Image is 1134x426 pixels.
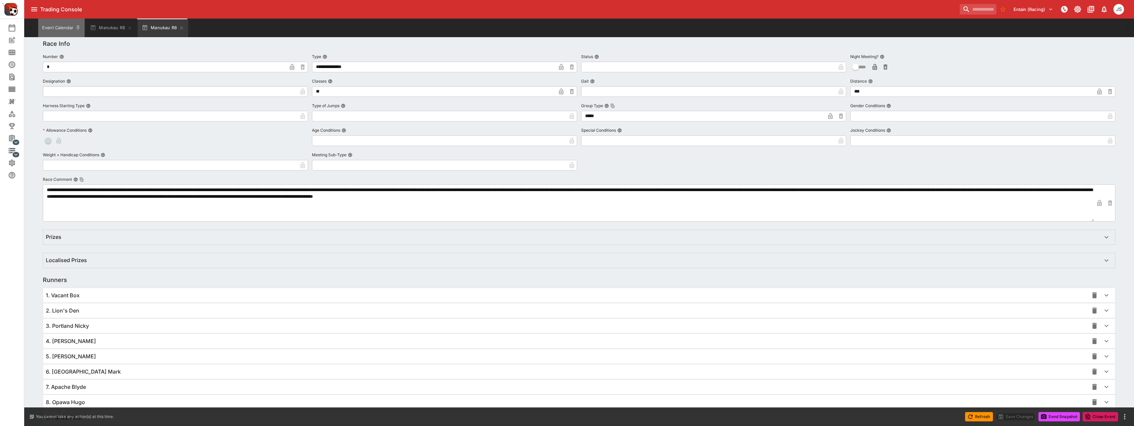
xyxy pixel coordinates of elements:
[886,104,891,108] button: Gender Conditions
[46,399,85,406] span: 8. Opawa Hugo
[312,54,321,59] p: Type
[46,307,79,314] span: 2. Lion's Den
[8,171,27,179] div: Help & Support
[88,128,93,133] button: Allowance Conditions
[1058,3,1070,15] button: NOT Connected to PK
[312,103,340,108] p: Type of Jumps
[28,3,40,15] button: open drawer
[328,79,333,84] button: Classes
[850,54,878,59] p: Night Meeting?
[1083,412,1118,421] button: Close Event
[8,85,27,93] div: Template Search
[1085,3,1097,15] button: Documentation
[59,54,64,59] button: Number
[46,384,86,390] span: 7. Apache Blyde
[610,104,615,108] button: Copy To Clipboard
[8,159,27,167] div: System Settings
[8,73,27,81] div: Search
[46,257,87,264] h6: Localised Prizes
[8,48,27,56] div: Meetings
[1111,2,1126,17] button: John Seaton
[594,54,599,59] button: Status
[43,54,58,59] p: Number
[1121,413,1129,421] button: more
[43,177,72,182] p: Race Comment
[581,54,593,59] p: Status
[43,78,65,84] p: Designation
[965,412,993,421] button: Refresh
[8,122,27,130] div: Tournaments
[1010,4,1057,15] button: Select Tenant
[604,104,609,108] button: Group TypeCopy To Clipboard
[850,78,867,84] p: Distance
[1038,412,1080,421] button: Send Snapshot
[312,152,346,158] p: Meeting Sub-Type
[46,322,89,329] span: 3. Portland Nicky
[8,36,27,44] div: New Event
[880,54,884,59] button: Night Meeting?
[960,4,996,15] input: search
[886,128,891,133] button: Jockey Conditions
[8,110,27,118] div: Categories
[46,234,61,241] h6: Prizes
[323,54,327,59] button: Type
[1072,3,1084,15] button: Toggle light/dark mode
[868,79,873,84] button: Distance
[46,292,80,299] span: 1. Vacant Box
[46,338,96,345] span: 4. [PERSON_NAME]
[46,368,121,375] span: 6. [GEOGRAPHIC_DATA] Mark
[850,127,885,133] p: Jockey Conditions
[86,104,91,108] button: Harness Starting Type
[43,127,87,133] p: Allowance Conditions
[79,177,84,182] button: Copy To Clipboard
[46,353,96,360] span: 5. [PERSON_NAME]
[312,78,327,84] p: Classes
[1113,4,1124,15] div: John Seaton
[40,6,957,13] div: Trading Console
[66,79,71,84] button: Designation
[341,104,345,108] button: Type of Jumps
[581,78,589,84] p: Gait
[1098,3,1110,15] button: Notifications
[138,19,188,37] button: Manukau R8
[43,103,85,108] p: Harness Starting Type
[348,153,352,157] button: Meeting Sub-Type
[36,414,114,420] p: You cannot take any action(s) at this time.
[8,24,27,32] div: Event Calendar
[998,4,1008,15] button: No Bookmarks
[8,61,27,69] div: Futures
[43,40,70,47] h5: Race Info
[101,153,105,157] button: Weight + Handicap Conditions
[590,79,595,84] button: Gait
[38,19,85,37] button: Event Calendar
[8,98,27,106] div: Nexus Entities
[581,103,603,108] p: Group Type
[73,177,78,182] button: Race CommentCopy To Clipboard
[43,276,67,284] h5: Runners
[43,152,99,158] p: Weight + Handicap Conditions
[850,103,885,108] p: Gender Conditions
[86,19,136,37] button: Manukau R8
[312,127,340,133] p: Age Conditions
[8,147,27,155] div: Infrastructure
[581,127,616,133] p: Special Conditions
[2,1,18,17] img: PriceKinetics Logo
[8,134,27,142] div: Management
[617,128,622,133] button: Special Conditions
[341,128,346,133] button: Age Conditions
